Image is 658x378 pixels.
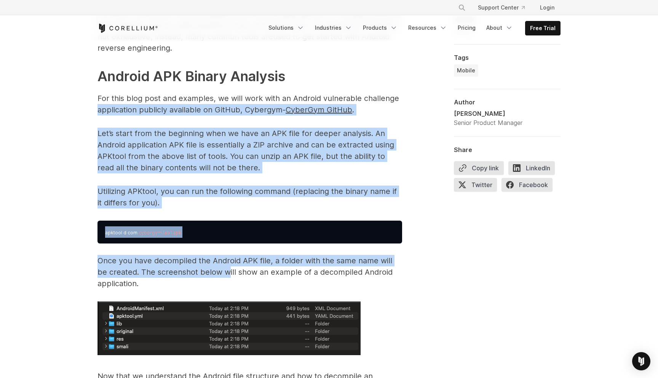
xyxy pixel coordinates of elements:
[454,178,501,195] a: Twitter
[97,301,361,355] img: Example of a decompiled android application.
[454,118,522,127] div: Senior Product Manager
[286,105,352,114] a: CyberGym GitHub
[358,21,402,35] a: Products
[449,1,561,14] div: Navigation Menu
[97,255,402,289] p: Once you have decompiled the Android APK file, a folder with the same name will be created. The s...
[534,1,561,14] a: Login
[482,21,517,35] a: About
[264,21,309,35] a: Solutions
[453,21,480,35] a: Pricing
[97,68,285,85] strong: Android APK Binary Analysis
[501,178,553,192] span: Facebook
[454,161,504,175] button: Copy link
[310,21,357,35] a: Industries
[264,21,561,35] div: Navigation Menu
[137,230,181,235] span: .cybergym.lab1.apk
[97,93,402,115] p: For this blog post and examples, we will work with an Android vulnerable challenge application pu...
[97,186,402,208] p: Utilizing APKtool, you can run the following command (replacing the binary name if it differs for...
[632,352,650,370] div: Open Intercom Messenger
[454,64,478,77] a: Mobile
[454,98,561,106] div: Author
[97,128,402,173] p: Let’s start from the beginning when we have an APK file for deeper analysis. An Android applicati...
[508,161,559,178] a: LinkedIn
[454,178,497,192] span: Twitter
[508,161,555,175] span: LinkedIn
[454,54,561,61] div: Tags
[472,1,531,14] a: Support Center
[454,109,522,118] div: [PERSON_NAME]
[457,67,475,74] span: Mobile
[404,21,452,35] a: Resources
[454,146,561,154] div: Share
[525,21,560,35] a: Free Trial
[455,1,469,14] button: Search
[105,230,137,235] span: apktool d com
[501,178,557,195] a: Facebook
[97,24,158,33] a: Corellium Home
